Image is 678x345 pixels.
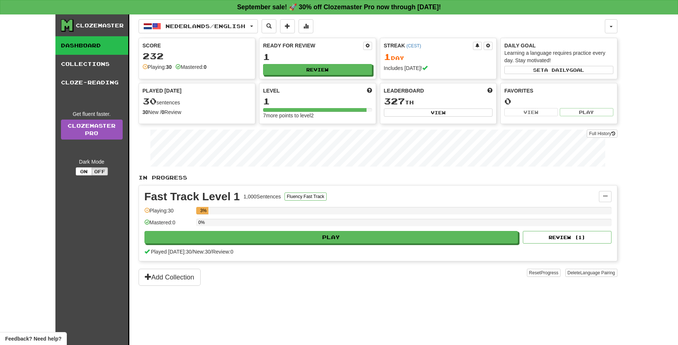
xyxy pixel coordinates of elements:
div: Mastered: 0 [144,219,193,231]
span: 327 [384,96,405,106]
div: 0 [504,97,613,106]
strong: 0 [204,64,207,70]
button: Nederlands/English [139,19,258,33]
span: Played [DATE]: 30 [151,249,191,255]
button: Review [263,64,372,75]
button: More stats [299,19,313,33]
span: Language Pairing [580,270,615,275]
div: 1 [263,52,372,61]
button: Add sentence to collection [280,19,295,33]
div: Fast Track Level 1 [144,191,240,202]
button: Search sentences [262,19,276,33]
div: Playing: 30 [144,207,193,219]
span: This week in points, UTC [487,87,493,94]
div: th [384,97,493,106]
span: Score more points to level up [367,87,372,94]
div: 7 more points to level 2 [263,112,372,119]
div: Streak [384,42,473,49]
div: sentences [143,97,252,106]
div: Clozemaster [76,22,124,29]
button: Play [144,231,518,244]
div: Ready for Review [263,42,363,49]
a: Cloze-Reading [55,73,128,92]
button: On [76,167,92,175]
span: a daily [544,67,569,73]
div: 232 [143,51,252,61]
div: 1,000 Sentences [243,193,281,200]
div: Includes [DATE]! [384,64,493,72]
button: View [384,108,493,117]
span: Progress [541,270,558,275]
div: Favorites [504,87,613,94]
div: 3% [198,207,208,214]
strong: 0 [161,109,164,115]
button: Play [560,108,613,116]
button: ResetProgress [527,269,561,277]
button: Add Collection [139,269,201,286]
span: Nederlands / English [166,23,245,29]
div: Get fluent faster. [61,110,123,118]
span: Review: 0 [212,249,234,255]
span: Leaderboard [384,87,424,94]
span: Level [263,87,280,94]
button: Review (1) [523,231,611,244]
strong: September sale! 🚀 30% off Clozemaster Pro now through [DATE]! [237,3,441,11]
button: DeleteLanguage Pairing [565,269,617,277]
span: Played [DATE] [143,87,182,94]
a: Dashboard [55,36,128,55]
span: / [192,249,193,255]
div: Dark Mode [61,158,123,165]
div: Playing: [143,63,172,71]
button: Seta dailygoal [504,66,613,74]
button: View [504,108,558,116]
a: ClozemasterPro [61,120,123,140]
strong: 30 [166,64,172,70]
button: Off [92,167,108,175]
div: New / Review [143,108,252,116]
p: In Progress [139,174,617,181]
button: Full History [587,130,617,138]
div: Score [143,42,252,49]
button: Fluency Fast Track [285,192,326,201]
span: 30 [143,96,157,106]
span: Open feedback widget [5,335,61,342]
div: Day [384,52,493,62]
div: 1 [263,97,372,106]
span: / [211,249,212,255]
strong: 30 [143,109,149,115]
span: 1 [384,51,391,62]
div: Learning a language requires practice every day. Stay motivated! [504,49,613,64]
div: Daily Goal [504,42,613,49]
a: (CEST) [406,43,421,48]
div: Mastered: [176,63,207,71]
span: New: 30 [193,249,211,255]
a: Collections [55,55,128,73]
